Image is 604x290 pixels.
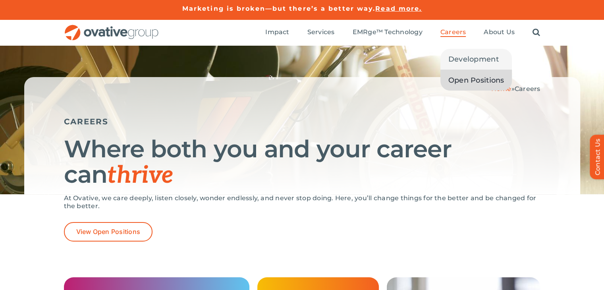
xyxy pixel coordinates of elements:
a: About Us [484,28,515,37]
h1: Where both you and your career can [64,136,540,188]
span: View Open Positions [76,228,141,236]
a: Read more. [375,5,422,12]
span: About Us [484,28,515,36]
span: Services [307,28,335,36]
span: Impact [265,28,289,36]
nav: Menu [265,20,540,45]
a: Impact [265,28,289,37]
span: EMRge™ Technology [353,28,423,36]
h5: CAREERS [64,117,540,126]
a: Careers [440,28,466,37]
span: Careers [515,85,540,93]
span: Open Positions [448,75,504,86]
a: Development [440,49,512,70]
p: At Ovative, we care deeply, listen closely, wonder endlessly, and never stop doing. Here, you’ll ... [64,194,540,210]
a: Services [307,28,335,37]
a: OG_Full_horizontal_RGB [64,24,159,31]
span: Careers [440,28,466,36]
span: thrive [107,161,174,190]
a: EMRge™ Technology [353,28,423,37]
a: Open Positions [440,70,512,91]
span: Development [448,54,499,65]
span: » [491,85,540,93]
a: Search [533,28,540,37]
a: View Open Positions [64,222,153,242]
a: Marketing is broken—but there’s a better way. [182,5,376,12]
